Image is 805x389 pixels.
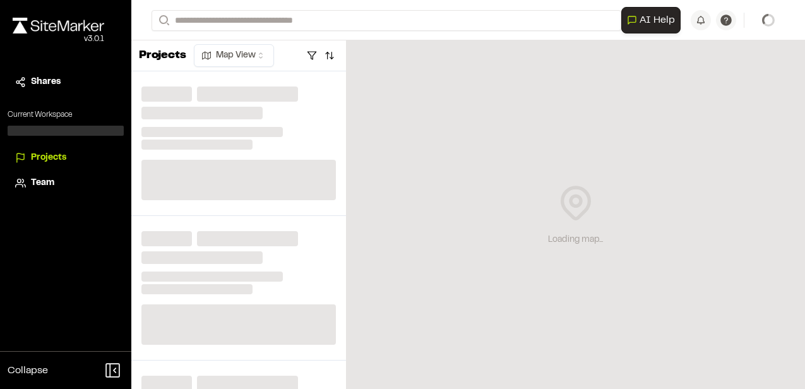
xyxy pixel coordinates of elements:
button: Search [152,10,174,31]
div: Oh geez...please don't... [13,33,104,45]
div: Open AI Assistant [621,7,686,33]
span: Team [31,176,54,190]
span: Shares [31,75,61,89]
p: Current Workspace [8,109,124,121]
span: Projects [31,151,66,165]
span: AI Help [640,13,675,28]
p: Projects [139,47,186,64]
a: Shares [15,75,116,89]
a: Projects [15,151,116,165]
div: Loading map... [548,233,603,247]
span: Collapse [8,363,48,378]
img: rebrand.png [13,18,104,33]
button: Open AI Assistant [621,7,681,33]
a: Team [15,176,116,190]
